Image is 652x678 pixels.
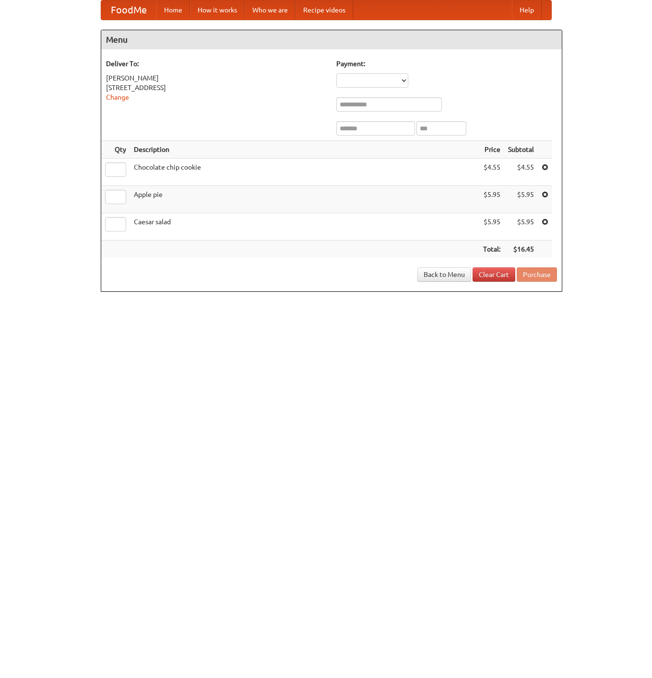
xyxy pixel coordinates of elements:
[106,73,327,83] div: [PERSON_NAME]
[479,213,504,241] td: $5.95
[106,59,327,69] h5: Deliver To:
[106,83,327,92] div: [STREET_ADDRESS]
[190,0,245,20] a: How it works
[504,159,538,186] td: $4.55
[106,93,129,101] a: Change
[130,141,479,159] th: Description
[504,241,538,258] th: $16.45
[101,0,156,20] a: FoodMe
[296,0,353,20] a: Recipe videos
[473,267,515,282] a: Clear Cart
[417,267,471,282] a: Back to Menu
[101,141,130,159] th: Qty
[504,213,538,241] td: $5.95
[101,30,562,49] h4: Menu
[130,159,479,186] td: Chocolate chip cookie
[504,186,538,213] td: $5.95
[512,0,542,20] a: Help
[336,59,557,69] h5: Payment:
[479,159,504,186] td: $4.55
[130,213,479,241] td: Caesar salad
[156,0,190,20] a: Home
[130,186,479,213] td: Apple pie
[479,141,504,159] th: Price
[504,141,538,159] th: Subtotal
[517,267,557,282] button: Purchase
[245,0,296,20] a: Who we are
[479,241,504,258] th: Total:
[479,186,504,213] td: $5.95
